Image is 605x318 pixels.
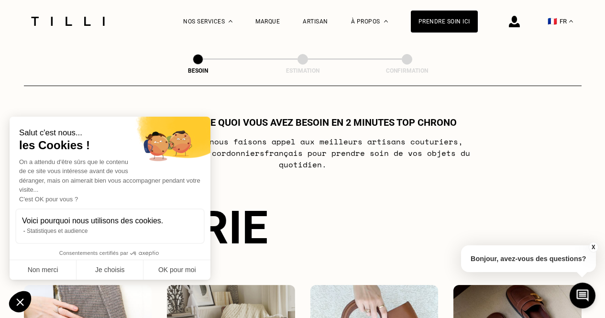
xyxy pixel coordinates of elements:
img: menu déroulant [569,20,573,22]
div: Besoin [150,67,246,74]
img: Menu déroulant [229,20,232,22]
p: [PERSON_NAME] nous faisons appel aux meilleurs artisans couturiers , maroquiniers et cordonniers ... [113,136,492,170]
a: Marque [255,18,280,25]
a: Artisan [303,18,328,25]
div: Estimation [255,67,351,74]
span: 🇫🇷 [548,17,557,26]
h1: Dites nous de quoi vous avez besoin en 2 minutes top chrono [148,117,457,128]
div: Confirmation [359,67,455,74]
p: Bonjour, avez-vous des questions? [461,245,596,272]
div: Catégorie [24,201,582,254]
img: Menu déroulant à propos [384,20,388,22]
img: icône connexion [509,16,520,27]
a: Prendre soin ici [411,11,478,33]
img: Logo du service de couturière Tilli [28,17,108,26]
button: X [588,242,598,252]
